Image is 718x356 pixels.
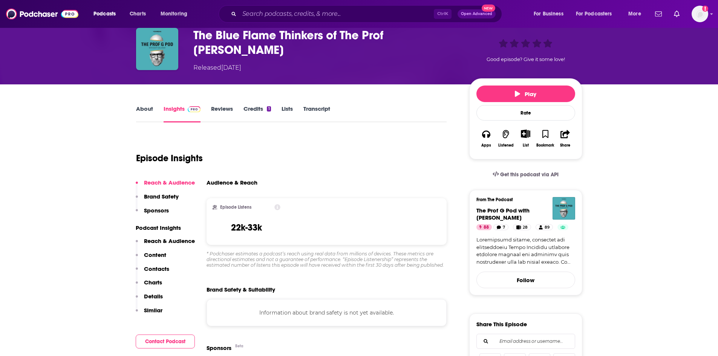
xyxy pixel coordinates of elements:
[136,237,195,251] button: Reach & Audience
[144,251,166,258] p: Content
[476,125,496,152] button: Apps
[136,153,203,164] h1: Episode Insights
[282,105,293,122] a: Lists
[267,106,271,112] div: 1
[487,57,565,62] span: Good episode? Give it some love!
[481,143,491,148] div: Apps
[536,125,555,152] button: Bookmark
[434,9,452,19] span: Ctrl K
[144,179,195,186] p: Reach & Audience
[503,224,505,231] span: 7
[476,321,527,328] h3: Share This Episode
[623,8,651,20] button: open menu
[144,193,179,200] p: Brand Safety
[136,293,163,307] button: Details
[136,265,169,279] button: Contacts
[144,307,162,314] p: Similar
[193,28,457,57] h3: The Blue Flame Thinkers of The Prof G Pod
[493,224,508,230] a: 7
[513,224,531,230] a: 28
[231,222,262,233] h3: 22k-33k
[207,251,447,268] div: * Podchaser estimates a podcast’s reach using real data from millions of devices. These metrics a...
[136,105,153,122] a: About
[528,8,573,20] button: open menu
[239,8,434,20] input: Search podcasts, credits, & more...
[628,9,641,19] span: More
[476,236,575,266] a: Loremipsumd sitame, consectet adi elitseddoeiu Tempo Incididu utlabore etdolore magnaal eni admin...
[476,207,530,221] span: The Prof G Pod with [PERSON_NAME]
[518,130,533,138] button: Show More Button
[476,272,575,288] button: Follow
[136,193,179,207] button: Brand Safety
[161,9,187,19] span: Monitoring
[576,9,612,19] span: For Podcasters
[125,8,150,20] a: Charts
[220,205,251,210] h2: Episode Listens
[136,179,195,193] button: Reach & Audience
[476,224,492,230] a: 88
[476,334,575,349] div: Search followers
[496,125,516,152] button: Listened
[476,197,569,202] h3: From The Podcast
[553,197,575,220] img: The Prof G Pod with Scott Galloway
[692,6,708,22] img: User Profile
[144,265,169,272] p: Contacts
[144,237,195,244] p: Reach & Audience
[136,335,195,348] button: Contact Podcast
[652,8,665,20] a: Show notifications dropdown
[164,105,201,122] a: InsightsPodchaser Pro
[487,165,565,184] a: Get this podcast via API
[303,105,330,122] a: Transcript
[6,7,78,21] img: Podchaser - Follow, Share and Rate Podcasts
[534,9,563,19] span: For Business
[523,143,529,148] div: List
[461,12,492,16] span: Open Advanced
[207,344,231,351] h2: Sponsors
[136,28,178,70] img: The Blue Flame Thinkers of The Prof G Pod
[476,86,575,102] button: Play
[476,207,530,221] a: The Prof G Pod with Scott Galloway
[93,9,116,19] span: Podcasts
[555,125,575,152] button: Share
[671,8,683,20] a: Show notifications dropdown
[207,179,257,186] h3: Audience & Reach
[243,105,271,122] a: Credits1
[136,307,162,321] button: Similar
[188,106,201,112] img: Podchaser Pro
[211,105,233,122] a: Reviews
[130,9,146,19] span: Charts
[482,5,495,12] span: New
[523,224,528,231] span: 28
[545,224,550,231] span: 89
[536,143,554,148] div: Bookmark
[193,63,241,72] div: Released [DATE]
[155,8,197,20] button: open menu
[207,286,275,293] h2: Brand Safety & Suitability
[515,90,536,98] span: Play
[483,334,569,348] input: Email address or username...
[560,143,570,148] div: Share
[144,279,162,286] p: Charts
[458,9,496,18] button: Open AdvancedNew
[498,143,514,148] div: Listened
[516,125,535,152] div: Show More ButtonList
[692,6,708,22] button: Show profile menu
[144,207,169,214] p: Sponsors
[136,207,169,221] button: Sponsors
[136,251,166,265] button: Content
[88,8,126,20] button: open menu
[207,299,447,326] div: Information about brand safety is not yet available.
[144,293,163,300] p: Details
[484,224,489,231] span: 88
[226,5,509,23] div: Search podcasts, credits, & more...
[136,279,162,293] button: Charts
[235,344,243,348] div: Beta
[500,171,559,178] span: Get this podcast via API
[476,105,575,121] div: Rate
[571,8,623,20] button: open menu
[702,6,708,12] svg: Add a profile image
[692,6,708,22] span: Logged in as HannahDulzo1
